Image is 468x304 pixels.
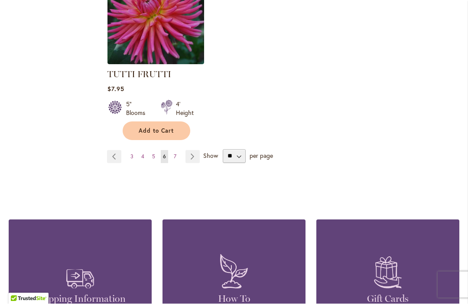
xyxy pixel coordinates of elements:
span: per page [250,151,273,160]
span: Show [203,151,218,160]
a: TUTTI FRUTTI [107,58,204,66]
span: $7.95 [107,85,124,93]
span: 3 [130,154,133,160]
span: 5 [152,154,155,160]
a: 4 [139,150,146,163]
div: 5" Blooms [126,100,150,118]
a: 5 [150,150,157,163]
a: 3 [128,150,136,163]
span: 4 [141,154,144,160]
span: 7 [174,154,176,160]
button: Add to Cart [123,122,190,141]
span: Add to Cart [139,127,174,135]
a: TUTTI FRUTTI [107,69,171,80]
span: 6 [163,154,166,160]
div: 4' Height [176,100,194,118]
iframe: Launch Accessibility Center [6,273,31,297]
a: 7 [172,150,179,163]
